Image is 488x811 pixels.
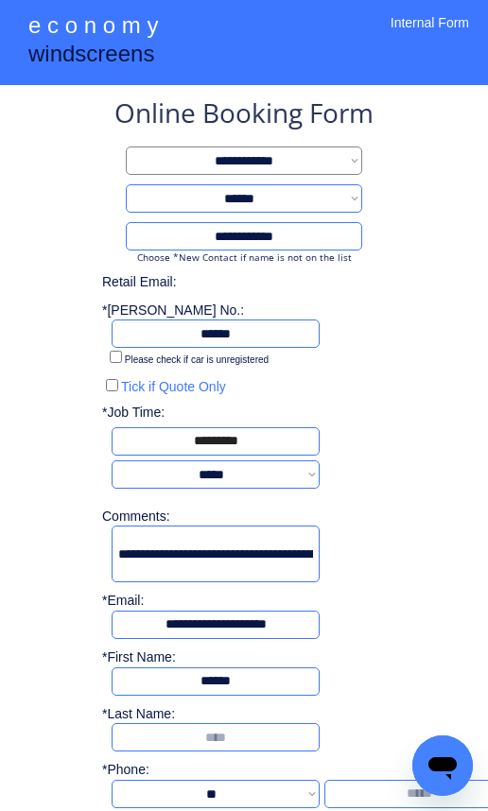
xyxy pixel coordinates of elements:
div: Choose *New Contact if name is not on the list [126,250,362,264]
div: *First Name: [102,648,176,667]
label: Tick if Quote Only [121,379,226,394]
div: *[PERSON_NAME] No.: [102,302,244,320]
div: windscreens [28,38,154,75]
div: Retail Email: [102,273,405,292]
div: e c o n o m y [28,9,158,45]
div: *Job Time: [102,404,176,423]
div: Online Booking Form [114,95,374,137]
div: Comments: [102,508,176,526]
div: *Last Name: [102,705,176,724]
label: Please check if car is unregistered [125,354,269,365]
div: Internal Form [391,14,469,57]
div: *Phone: [102,761,176,780]
div: *Email: [102,592,176,611]
iframe: Button to launch messaging window [412,735,473,796]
